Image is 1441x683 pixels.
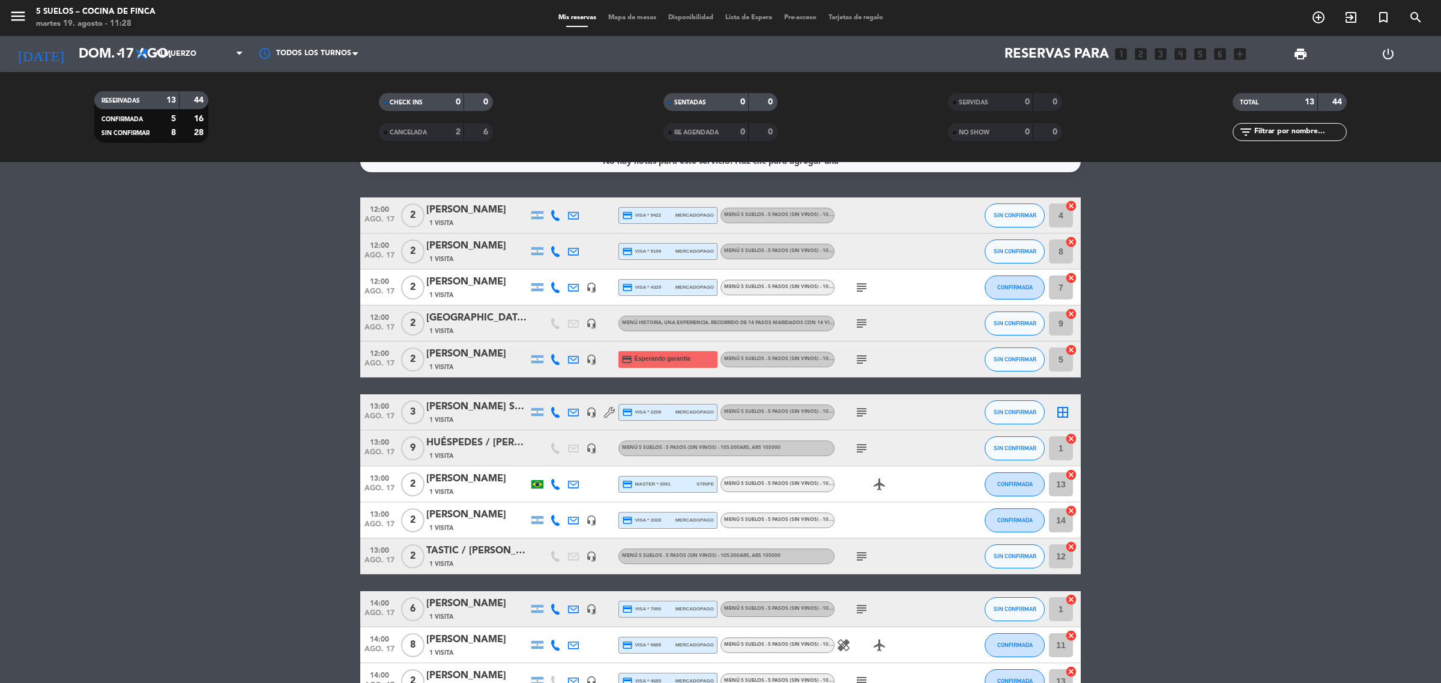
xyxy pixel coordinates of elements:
span: Mapa de mesas [602,14,662,21]
span: 12:00 [364,346,394,360]
span: CONFIRMADA [997,642,1033,648]
div: HUÉSPEDES / [PERSON_NAME] [426,435,528,451]
div: [PERSON_NAME] [426,238,528,254]
span: 12:00 [364,238,394,251]
strong: 0 [768,98,775,106]
span: mercadopago [675,247,714,255]
i: looks_5 [1192,46,1208,62]
span: 1 Visita [429,487,453,497]
i: [DATE] [9,41,73,67]
span: master * 3991 [622,479,671,490]
span: SIN CONFIRMAR [994,248,1036,254]
i: credit_card [622,210,633,221]
i: looks_4 [1173,46,1188,62]
strong: 5 [171,115,176,123]
span: MENÚ 5 SUELOS - 5 PASOS (Sin vinos) - 105.000ARS [724,409,883,414]
div: [GEOGRAPHIC_DATA] ([PERSON_NAME]) [426,310,528,326]
div: 5 SUELOS – COCINA DE FINCA [36,6,156,18]
span: SIN CONFIRMAR [994,212,1036,218]
i: cancel [1065,344,1077,356]
i: cancel [1065,469,1077,481]
strong: 0 [1053,128,1060,136]
strong: 13 [166,96,176,104]
span: CANCELADA [390,130,427,136]
i: credit_card [622,640,633,651]
i: cancel [1065,236,1077,248]
i: airplanemode_active [872,477,887,492]
i: looks_3 [1153,46,1168,62]
strong: 44 [194,96,206,104]
span: ago. 17 [364,287,394,301]
span: 1 Visita [429,326,453,336]
i: search [1409,10,1423,25]
i: subject [854,549,869,564]
div: [PERSON_NAME] [426,507,528,523]
i: menu [9,7,27,25]
span: MENÚ 5 SUELOS - 5 PASOS (Sin vinos) - 105.000ARS [724,248,851,253]
span: 1 Visita [429,559,453,569]
span: visa * 2208 [622,407,661,418]
span: MENÚ 5 SUELOS - 5 PASOS (Sin vinos) - 105.000ARS [724,517,883,522]
span: Esperando garantía [635,354,690,364]
i: filter_list [1239,125,1253,139]
div: [PERSON_NAME] [426,596,528,612]
span: Pre-acceso [778,14,823,21]
strong: 28 [194,128,206,137]
div: martes 19. agosto - 11:28 [36,18,156,30]
i: headset_mic [586,318,597,329]
span: 14:00 [364,667,394,681]
span: SIN CONFIRMAR [994,606,1036,612]
i: credit_card [622,479,633,490]
span: mercadopago [675,516,714,524]
span: , ARS 105000 [749,445,781,450]
span: ago. 17 [364,412,394,426]
button: SIN CONFIRMAR [985,436,1045,460]
strong: 0 [1053,98,1060,106]
button: SIN CONFIRMAR [985,239,1045,263]
strong: 2 [456,128,461,136]
span: visa * 5199 [622,246,661,257]
strong: 0 [740,128,745,136]
span: Almuerzo [155,50,196,58]
span: SIN CONFIRMAR [994,320,1036,326]
i: cancel [1065,433,1077,445]
i: healing [836,638,851,652]
span: 13:00 [364,507,394,520]
button: SIN CONFIRMAR [985,348,1045,372]
span: SIN CONFIRMAR [101,130,150,136]
span: RE AGENDADA [674,130,719,136]
i: cancel [1065,308,1077,320]
span: ago. 17 [364,215,394,229]
i: looks_one [1113,46,1129,62]
i: credit_card [622,407,633,418]
span: 2 [401,275,424,299]
span: MENÚ 5 SUELOS - 5 PASOS (Sin vinos) - 105.000ARS [724,606,883,611]
span: 2 [401,508,424,532]
span: 1 Visita [429,218,453,228]
i: subject [854,405,869,420]
span: 2 [401,472,424,496]
span: 2 [401,239,424,263]
span: visa * 7090 [622,604,661,615]
span: 3 [401,400,424,424]
button: CONFIRMADA [985,633,1045,657]
span: MENÚ 5 SUELOS - 5 PASOS (Sin vinos) - 105.000ARS [724,357,883,361]
i: looks_two [1133,46,1149,62]
span: ago. 17 [364,251,394,265]
div: No hay notas para este servicio. Haz clic para agregar una [603,155,839,169]
i: cancel [1065,272,1077,284]
span: 1 Visita [429,290,453,300]
i: cancel [1065,594,1077,606]
button: CONFIRMADA [985,472,1045,496]
div: TASTIC / [PERSON_NAME] [426,543,528,559]
span: 1 Visita [429,523,453,533]
span: RESERVADAS [101,98,140,104]
i: subject [854,441,869,456]
span: ago. 17 [364,448,394,462]
span: ago. 17 [364,556,394,570]
span: 2 [401,544,424,568]
span: MENÚ 5 SUELOS - 5 PASOS (Sin vinos) - 105.000ARS [724,481,851,486]
span: CHECK INS [390,100,423,106]
span: 12:00 [364,274,394,287]
input: Filtrar por nombre... [1253,125,1346,139]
